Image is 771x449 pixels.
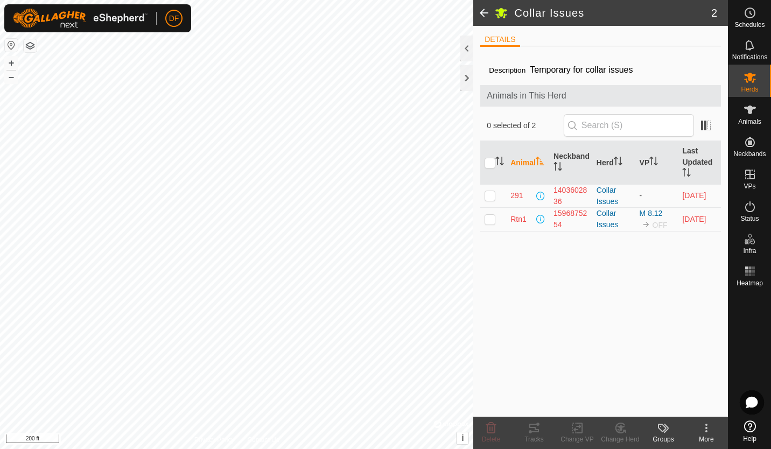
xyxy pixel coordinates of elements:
[514,6,711,19] h2: Collar Issues
[640,209,663,218] a: M 8.12
[614,158,622,167] p-sorticon: Activate to sort
[553,164,562,172] p-sorticon: Activate to sort
[553,185,588,207] div: 1403602836
[635,141,678,185] th: VP
[734,22,765,28] span: Schedules
[740,215,759,222] span: Status
[682,170,691,178] p-sorticon: Activate to sort
[510,214,527,225] span: Rtn1
[653,221,668,229] span: OFF
[744,183,755,190] span: VPs
[549,141,592,185] th: Neckband
[738,118,761,125] span: Animals
[487,89,714,102] span: Animals in This Herd
[556,434,599,444] div: Change VP
[592,141,635,185] th: Herd
[564,114,694,137] input: Search (S)
[728,416,771,446] a: Help
[732,54,767,60] span: Notifications
[247,435,279,445] a: Contact Us
[682,191,706,200] span: Aug 16, 2025, 6:38 AM
[506,141,549,185] th: Animal
[525,61,637,79] span: Temporary for collar issues
[487,120,564,131] span: 0 selected of 2
[649,158,658,167] p-sorticon: Activate to sort
[5,57,18,69] button: +
[711,5,717,21] span: 2
[553,208,588,230] div: 1596875254
[457,432,468,444] button: i
[743,248,756,254] span: Infra
[482,436,501,443] span: Delete
[642,434,685,444] div: Groups
[741,86,758,93] span: Herds
[640,191,642,200] app-display-virtual-paddock-transition: -
[5,39,18,52] button: Reset Map
[642,220,650,229] img: to
[678,141,721,185] th: Last Updated
[737,280,763,286] span: Heatmap
[5,71,18,83] button: –
[599,434,642,444] div: Change Herd
[536,158,544,167] p-sorticon: Activate to sort
[13,9,148,28] img: Gallagher Logo
[24,39,37,52] button: Map Layers
[743,436,756,442] span: Help
[194,435,235,445] a: Privacy Policy
[169,13,179,24] span: DF
[597,208,631,230] div: Collar Issues
[733,151,766,157] span: Neckbands
[495,158,504,167] p-sorticon: Activate to sort
[480,34,520,47] li: DETAILS
[489,66,525,74] label: Description
[685,434,728,444] div: More
[510,190,523,201] span: 291
[597,185,631,207] div: Collar Issues
[461,433,464,443] span: i
[513,434,556,444] div: Tracks
[682,215,706,223] span: Aug 12, 2025, 11:22 AM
